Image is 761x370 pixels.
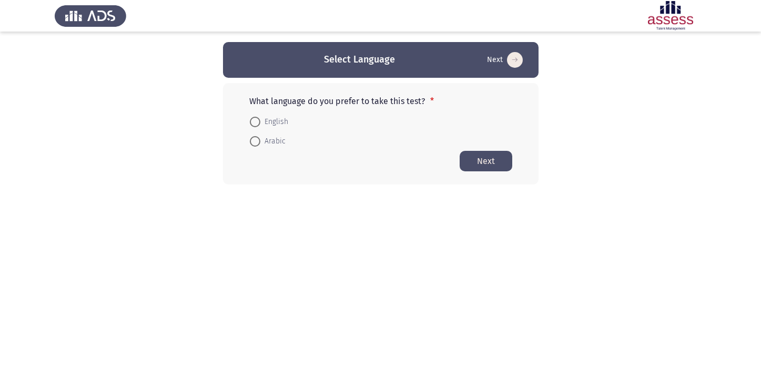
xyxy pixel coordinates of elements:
[55,1,126,30] img: Assess Talent Management logo
[324,53,395,66] h3: Select Language
[249,96,512,106] p: What language do you prefer to take this test?
[260,135,286,148] span: Arabic
[460,151,512,171] button: Start assessment
[635,1,706,30] img: Assessment logo of ASSESS Employability - EBI
[484,52,526,68] button: Start assessment
[260,116,288,128] span: English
